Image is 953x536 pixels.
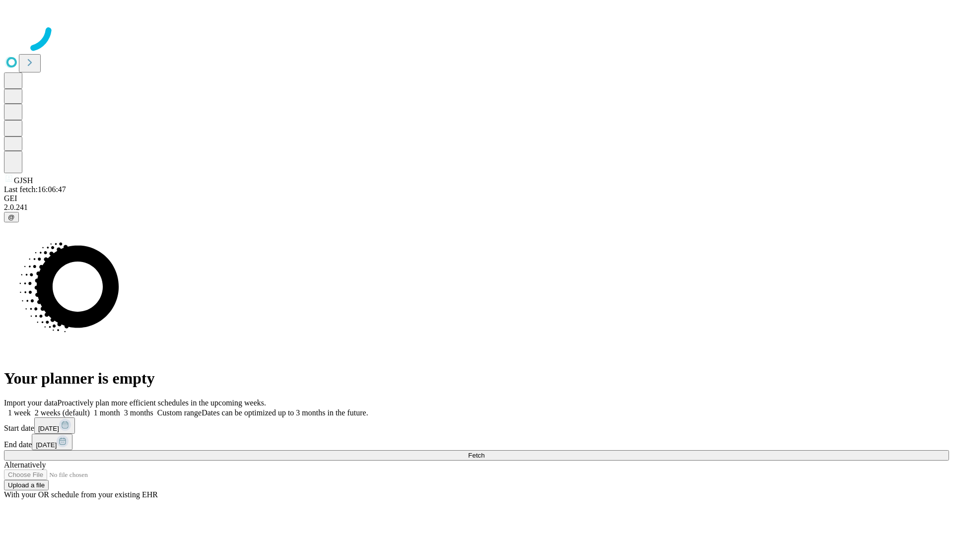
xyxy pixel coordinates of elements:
[94,408,120,417] span: 1 month
[124,408,153,417] span: 3 months
[468,452,484,459] span: Fetch
[14,176,33,185] span: GJSH
[35,408,90,417] span: 2 weeks (default)
[202,408,368,417] span: Dates can be optimized up to 3 months in the future.
[4,461,46,469] span: Alternatively
[4,203,949,212] div: 2.0.241
[34,417,75,434] button: [DATE]
[4,417,949,434] div: Start date
[4,185,66,194] span: Last fetch: 16:06:47
[32,434,72,450] button: [DATE]
[4,369,949,388] h1: Your planner is empty
[4,434,949,450] div: End date
[4,490,158,499] span: With your OR schedule from your existing EHR
[4,194,949,203] div: GEI
[8,213,15,221] span: @
[4,480,49,490] button: Upload a file
[38,425,59,432] span: [DATE]
[58,399,266,407] span: Proactively plan more efficient schedules in the upcoming weeks.
[8,408,31,417] span: 1 week
[4,450,949,461] button: Fetch
[4,399,58,407] span: Import your data
[4,212,19,222] button: @
[157,408,202,417] span: Custom range
[36,441,57,449] span: [DATE]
